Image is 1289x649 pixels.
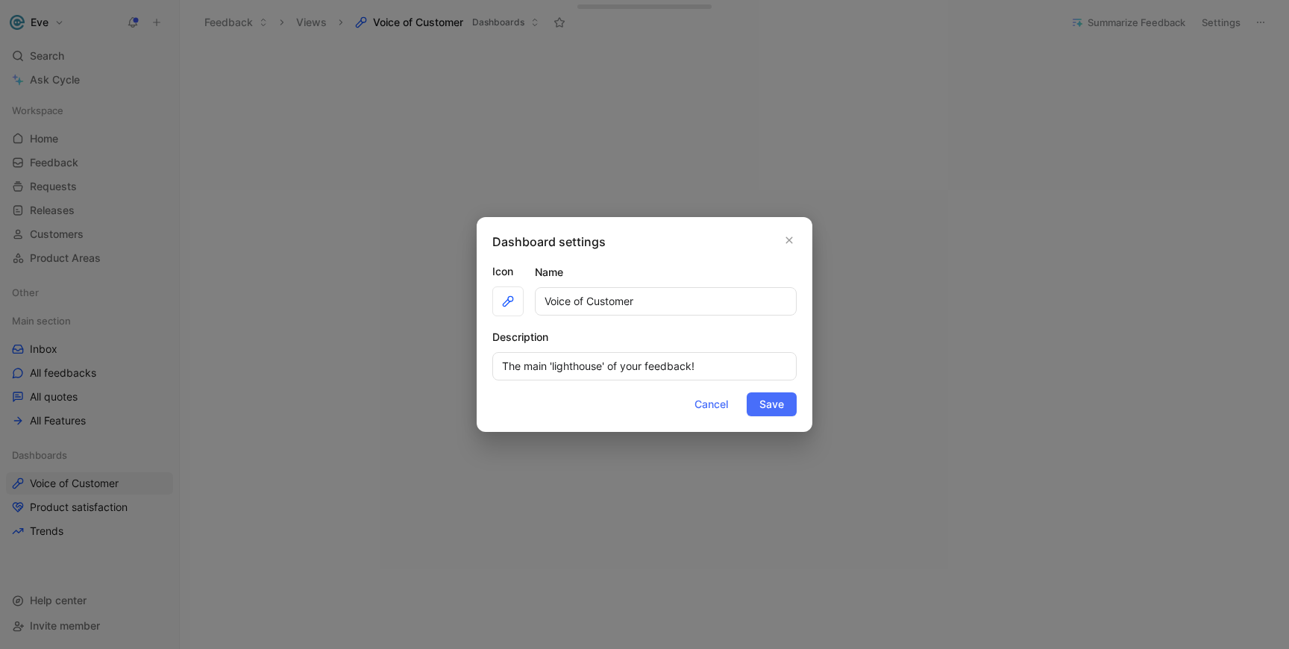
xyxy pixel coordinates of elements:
span: Cancel [694,395,728,413]
span: Save [759,395,784,413]
input: Your view name [535,287,797,316]
button: Cancel [682,392,741,416]
label: Icon [492,263,524,280]
h2: Dashboard settings [492,233,606,251]
h2: Description [492,328,548,346]
input: Your view description [492,352,797,380]
h2: Name [535,263,563,281]
button: Save [747,392,797,416]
